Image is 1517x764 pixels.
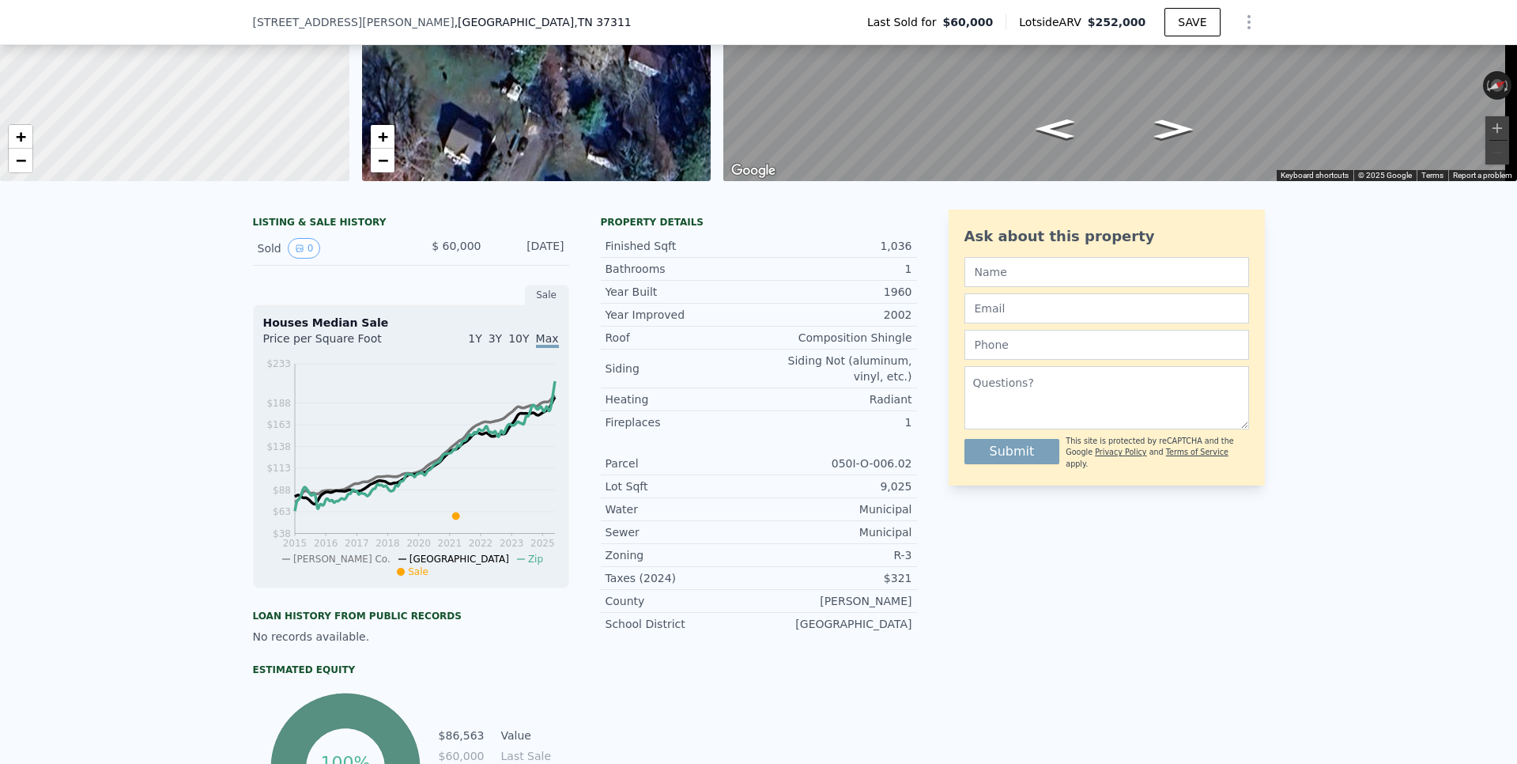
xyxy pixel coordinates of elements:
[273,528,291,539] tspan: $38
[1504,71,1512,100] button: Rotate clockwise
[606,414,759,430] div: Fireplaces
[377,150,387,170] span: −
[759,284,912,300] div: 1960
[468,538,492,549] tspan: 2022
[253,664,569,676] div: Estimated Equity
[530,538,555,549] tspan: 2025
[606,616,759,632] div: School District
[282,538,307,549] tspan: 2015
[1095,448,1146,456] a: Privacy Policy
[1421,171,1443,180] a: Terms (opens in new tab)
[9,125,32,149] a: Zoom in
[964,257,1249,287] input: Name
[253,629,569,645] div: No records available.
[759,478,912,494] div: 9,025
[964,225,1249,248] div: Ask about this property
[606,391,759,407] div: Heating
[601,216,917,229] div: Property details
[528,554,543,565] span: Zip
[9,149,32,172] a: Zoom out
[759,593,912,609] div: [PERSON_NAME]
[345,538,369,549] tspan: 2017
[1019,14,1087,30] span: Lotside ARV
[263,331,411,356] div: Price per Square Foot
[1166,448,1228,456] a: Terms of Service
[494,238,564,259] div: [DATE]
[1485,141,1509,165] button: Zoom out
[606,524,759,540] div: Sewer
[313,538,338,549] tspan: 2016
[759,616,912,632] div: [GEOGRAPHIC_DATA]
[525,285,569,305] div: Sale
[759,547,912,563] div: R-3
[867,14,943,30] span: Last Sold for
[253,14,455,30] span: [STREET_ADDRESS][PERSON_NAME]
[371,149,394,172] a: Zoom out
[1485,116,1509,140] button: Zoom in
[266,358,291,369] tspan: $233
[508,332,529,345] span: 10Y
[606,501,759,517] div: Water
[759,391,912,407] div: Radiant
[1453,171,1512,180] a: Report a problem
[574,16,631,28] span: , TN 37311
[468,332,481,345] span: 1Y
[964,293,1249,323] input: Email
[759,330,912,346] div: Composition Shingle
[759,238,912,254] div: 1,036
[759,456,912,471] div: 050I-O-006.02
[606,330,759,346] div: Roof
[293,554,391,565] span: [PERSON_NAME] Co.
[727,161,779,181] img: Google
[253,610,569,622] div: Loan history from public records
[1233,6,1265,38] button: Show Options
[759,261,912,277] div: 1
[455,14,632,30] span: , [GEOGRAPHIC_DATA]
[1281,170,1349,181] button: Keyboard shortcuts
[258,238,398,259] div: Sold
[266,463,291,474] tspan: $113
[606,570,759,586] div: Taxes (2024)
[606,478,759,494] div: Lot Sqft
[606,238,759,254] div: Finished Sqft
[1164,8,1220,36] button: SAVE
[377,127,387,146] span: +
[406,538,431,549] tspan: 2020
[1358,171,1412,180] span: © 2025 Google
[606,456,759,471] div: Parcel
[375,538,400,549] tspan: 2018
[1482,74,1513,97] button: Reset the view
[288,238,321,259] button: View historical data
[964,439,1060,464] button: Submit
[606,284,759,300] div: Year Built
[437,538,462,549] tspan: 2021
[606,593,759,609] div: County
[489,332,502,345] span: 3Y
[606,307,759,323] div: Year Improved
[759,570,912,586] div: $321
[273,485,291,496] tspan: $88
[266,441,291,452] tspan: $138
[409,554,509,565] span: [GEOGRAPHIC_DATA]
[253,216,569,232] div: LISTING & SALE HISTORY
[1138,115,1209,143] path: Go Northeast, Barnes St NE
[759,414,912,430] div: 1
[727,161,779,181] a: Open this area in Google Maps (opens a new window)
[536,332,559,348] span: Max
[606,261,759,277] div: Bathrooms
[759,353,912,384] div: Siding Not (aluminum, vinyl, etc.)
[964,330,1249,360] input: Phone
[266,419,291,430] tspan: $163
[1088,16,1146,28] span: $252,000
[606,547,759,563] div: Zoning
[1483,71,1492,100] button: Rotate counterclockwise
[371,125,394,149] a: Zoom in
[16,127,26,146] span: +
[759,501,912,517] div: Municipal
[432,240,481,252] span: $ 60,000
[266,398,291,409] tspan: $188
[408,566,428,577] span: Sale
[759,307,912,323] div: 2002
[273,506,291,517] tspan: $63
[16,150,26,170] span: −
